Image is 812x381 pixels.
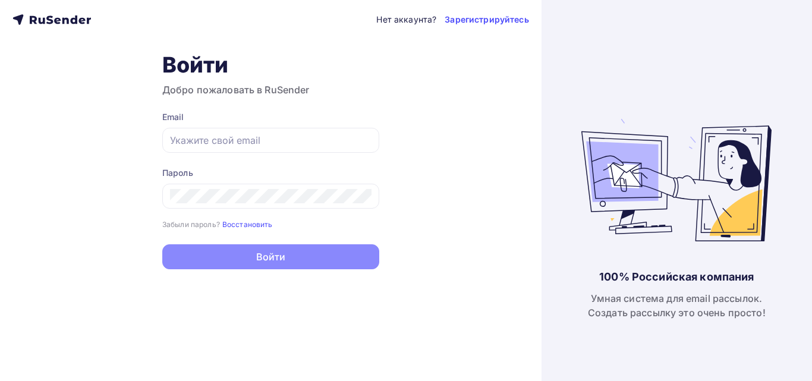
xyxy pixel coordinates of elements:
[162,244,379,269] button: Войти
[222,220,273,229] small: Восстановить
[445,14,528,26] a: Зарегистрируйтесь
[162,83,379,97] h3: Добро пожаловать в RuSender
[376,14,436,26] div: Нет аккаунта?
[222,219,273,229] a: Восстановить
[162,111,379,123] div: Email
[162,167,379,179] div: Пароль
[162,220,220,229] small: Забыли пароль?
[588,291,766,320] div: Умная система для email рассылок. Создать рассылку это очень просто!
[170,133,372,147] input: Укажите свой email
[599,270,754,284] div: 100% Российская компания
[162,52,379,78] h1: Войти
